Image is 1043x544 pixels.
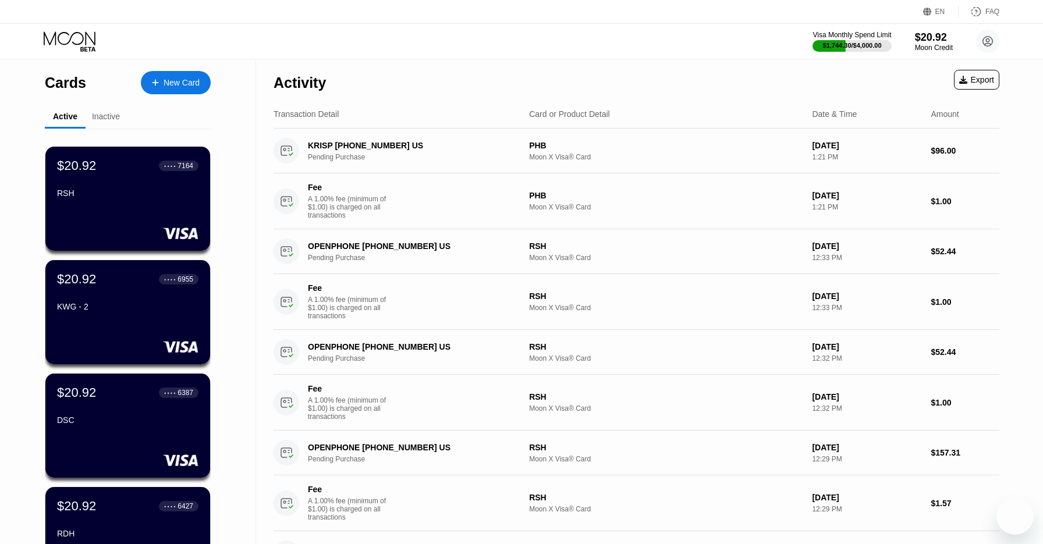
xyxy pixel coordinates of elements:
[931,247,999,256] div: $52.44
[812,109,857,119] div: Date & Time
[57,189,198,198] div: RSH
[931,347,999,357] div: $52.44
[529,291,803,301] div: RSH
[812,443,921,452] div: [DATE]
[985,8,999,16] div: FAQ
[308,296,395,320] div: A 1.00% fee (minimum of $1.00) is charged on all transactions
[178,389,193,397] div: 6387
[53,112,77,121] div: Active
[529,241,803,251] div: RSH
[274,375,999,431] div: FeeA 1.00% fee (minimum of $1.00) is charged on all transactionsRSHMoon X Visa® Card[DATE]12:32 P...
[274,274,999,330] div: FeeA 1.00% fee (minimum of $1.00) is charged on all transactionsRSHMoon X Visa® Card[DATE]12:33 P...
[931,109,959,119] div: Amount
[164,391,176,394] div: ● ● ● ●
[57,272,96,287] div: $20.92
[164,164,176,168] div: ● ● ● ●
[57,158,96,173] div: $20.92
[274,74,326,91] div: Activity
[164,504,176,508] div: ● ● ● ●
[308,283,389,293] div: Fee
[57,385,96,400] div: $20.92
[529,392,803,401] div: RSH
[45,374,210,478] div: $20.92● ● ● ●6387DSC
[915,31,953,52] div: $20.92Moon Credit
[812,455,921,463] div: 12:29 PM
[274,173,999,229] div: FeeA 1.00% fee (minimum of $1.00) is charged on all transactionsPHBMoon X Visa® Card[DATE]1:21 PM...
[274,475,999,531] div: FeeA 1.00% fee (minimum of $1.00) is charged on all transactionsRSHMoon X Visa® Card[DATE]12:29 P...
[57,415,198,425] div: DSC
[308,455,530,463] div: Pending Purchase
[813,31,891,52] div: Visa Monthly Spend Limit$1,744.30/$4,000.00
[812,291,921,301] div: [DATE]
[164,78,200,88] div: New Card
[45,74,86,91] div: Cards
[915,44,953,52] div: Moon Credit
[931,448,999,457] div: $157.31
[92,112,120,121] div: Inactive
[529,109,610,119] div: Card or Product Detail
[812,505,921,513] div: 12:29 PM
[529,505,803,513] div: Moon X Visa® Card
[308,153,530,161] div: Pending Purchase
[274,109,339,119] div: Transaction Detail
[812,342,921,351] div: [DATE]
[529,443,803,452] div: RSH
[931,297,999,307] div: $1.00
[308,354,530,362] div: Pending Purchase
[923,6,959,17] div: EN
[529,203,803,211] div: Moon X Visa® Card
[529,354,803,362] div: Moon X Visa® Card
[931,398,999,407] div: $1.00
[931,499,999,508] div: $1.57
[308,141,514,150] div: KRISP [PHONE_NUMBER] US
[529,191,803,200] div: PHB
[935,8,945,16] div: EN
[812,153,921,161] div: 1:21 PM
[274,229,999,274] div: OPENPHONE [PHONE_NUMBER] USPending PurchaseRSHMoon X Visa® Card[DATE]12:33 PM$52.44
[812,141,921,150] div: [DATE]
[308,384,389,393] div: Fee
[308,497,395,521] div: A 1.00% fee (minimum of $1.00) is charged on all transactions
[959,75,994,84] div: Export
[308,241,514,251] div: OPENPHONE [PHONE_NUMBER] US
[529,141,803,150] div: PHB
[812,241,921,251] div: [DATE]
[954,70,999,90] div: Export
[812,392,921,401] div: [DATE]
[141,71,211,94] div: New Card
[308,254,530,262] div: Pending Purchase
[996,497,1034,535] iframe: Button to launch messaging window
[529,342,803,351] div: RSH
[812,493,921,502] div: [DATE]
[823,42,882,49] div: $1,744.30 / $4,000.00
[57,499,96,514] div: $20.92
[529,304,803,312] div: Moon X Visa® Card
[931,197,999,206] div: $1.00
[45,260,210,364] div: $20.92● ● ● ●6955KWG - 2
[57,302,198,311] div: KWG - 2
[164,278,176,281] div: ● ● ● ●
[308,342,514,351] div: OPENPHONE [PHONE_NUMBER] US
[308,396,395,421] div: A 1.00% fee (minimum of $1.00) is charged on all transactions
[813,31,891,39] div: Visa Monthly Spend Limit
[529,404,803,413] div: Moon X Visa® Card
[915,31,953,44] div: $20.92
[529,455,803,463] div: Moon X Visa® Card
[959,6,999,17] div: FAQ
[178,502,193,510] div: 6427
[812,191,921,200] div: [DATE]
[308,443,514,452] div: OPENPHONE [PHONE_NUMBER] US
[274,431,999,475] div: OPENPHONE [PHONE_NUMBER] USPending PurchaseRSHMoon X Visa® Card[DATE]12:29 PM$157.31
[812,203,921,211] div: 1:21 PM
[178,162,193,170] div: 7164
[274,129,999,173] div: KRISP [PHONE_NUMBER] USPending PurchasePHBMoon X Visa® Card[DATE]1:21 PM$96.00
[529,153,803,161] div: Moon X Visa® Card
[812,354,921,362] div: 12:32 PM
[812,254,921,262] div: 12:33 PM
[45,147,210,251] div: $20.92● ● ● ●7164RSH
[178,275,193,283] div: 6955
[812,304,921,312] div: 12:33 PM
[812,404,921,413] div: 12:32 PM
